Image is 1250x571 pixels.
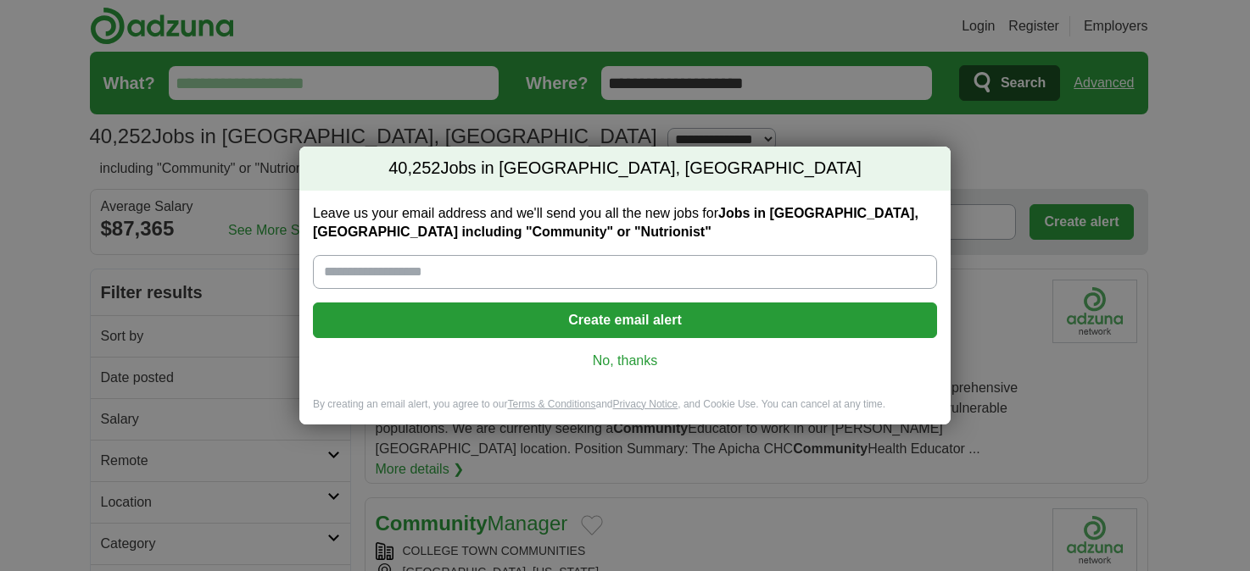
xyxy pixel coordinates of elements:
span: 40,252 [388,157,440,180]
button: Create email alert [313,302,937,338]
a: Privacy Notice [613,398,678,410]
a: No, thanks [326,352,924,370]
label: Leave us your email address and we'll send you all the new jobs for [313,204,937,241]
h2: Jobs in [GEOGRAPHIC_DATA], [GEOGRAPHIC_DATA] [299,147,951,191]
strong: Jobs in [GEOGRAPHIC_DATA], [GEOGRAPHIC_DATA] including "Community" or "Nutrionist" [313,206,918,239]
a: Terms & Conditions [507,398,595,410]
div: By creating an email alert, you agree to our and , and Cookie Use. You can cancel at any time. [299,397,951,425]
